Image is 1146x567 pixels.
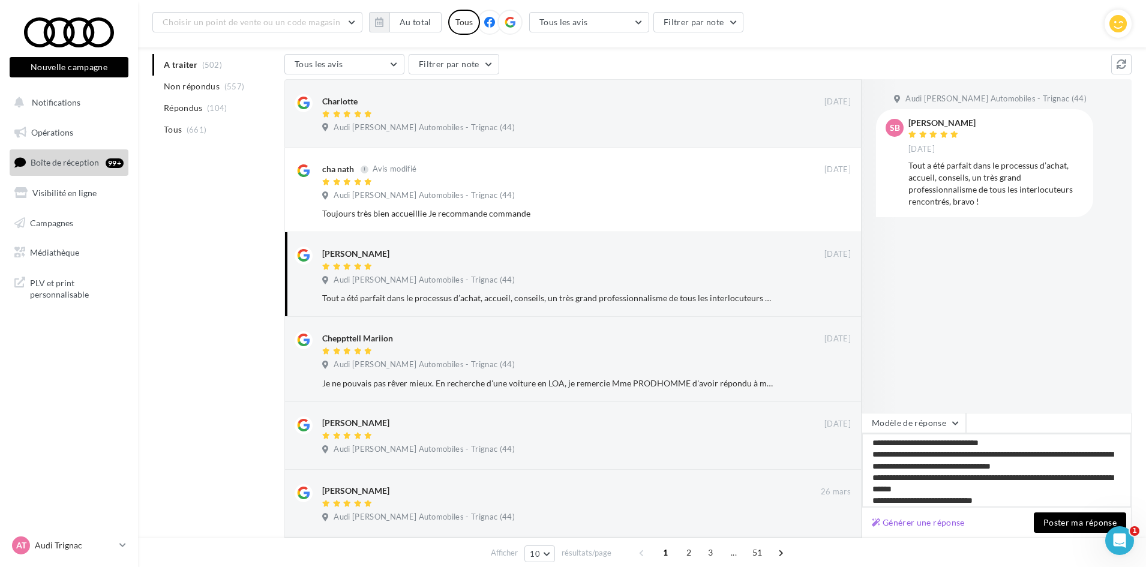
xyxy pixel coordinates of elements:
[7,270,131,305] a: PLV et print personnalisable
[30,217,73,227] span: Campagnes
[187,125,207,134] span: (661)
[653,12,744,32] button: Filtrer par note
[334,359,515,370] span: Audi [PERSON_NAME] Automobiles - Trignac (44)
[31,127,73,137] span: Opérations
[524,545,555,562] button: 10
[905,94,1087,104] span: Audi [PERSON_NAME] Automobiles - Trignac (44)
[373,164,416,174] span: Avis modifié
[562,547,611,559] span: résultats/page
[724,543,743,562] span: ...
[448,10,480,35] div: Tous
[334,444,515,455] span: Audi [PERSON_NAME] Automobiles - Trignac (44)
[530,549,540,559] span: 10
[334,512,515,523] span: Audi [PERSON_NAME] Automobiles - Trignac (44)
[7,240,131,265] a: Médiathèque
[164,102,203,114] span: Répondus
[322,95,358,107] div: Charlotte
[334,122,515,133] span: Audi [PERSON_NAME] Automobiles - Trignac (44)
[322,292,773,304] div: Tout a été parfait dans le processus d’achat, accueil, conseils, un très grand professionnalisme ...
[1034,512,1126,533] button: Poster ma réponse
[656,543,675,562] span: 1
[821,487,851,497] span: 26 mars
[164,124,182,136] span: Tous
[1130,526,1139,536] span: 1
[679,543,698,562] span: 2
[862,413,966,433] button: Modèle de réponse
[7,90,126,115] button: Notifications
[322,377,773,389] div: Je ne pouvais pas rêver mieux. En recherche d'une voiture en LOA, je remercie Mme PRODHOMME d'avo...
[106,158,124,168] div: 99+
[16,539,26,551] span: AT
[369,12,442,32] button: Au total
[164,80,220,92] span: Non répondus
[389,12,442,32] button: Au total
[295,59,343,69] span: Tous les avis
[334,275,515,286] span: Audi [PERSON_NAME] Automobiles - Trignac (44)
[1105,526,1134,555] iframe: Intercom live chat
[7,120,131,145] a: Opérations
[7,181,131,206] a: Visibilité en ligne
[748,543,767,562] span: 51
[529,12,649,32] button: Tous les avis
[491,547,518,559] span: Afficher
[890,122,900,134] span: SB
[322,248,389,260] div: [PERSON_NAME]
[322,332,393,344] div: Cheppttell Mariion
[10,534,128,557] a: AT Audi Trignac
[30,275,124,301] span: PLV et print personnalisable
[32,97,80,107] span: Notifications
[7,211,131,236] a: Campagnes
[908,119,976,127] div: [PERSON_NAME]
[539,17,588,27] span: Tous les avis
[163,17,340,27] span: Choisir un point de vente ou un code magasin
[334,190,515,201] span: Audi [PERSON_NAME] Automobiles - Trignac (44)
[35,539,115,551] p: Audi Trignac
[30,247,79,257] span: Médiathèque
[322,417,389,429] div: [PERSON_NAME]
[32,188,97,198] span: Visibilité en ligne
[867,515,970,530] button: Générer une réponse
[409,54,499,74] button: Filtrer par note
[322,485,389,497] div: [PERSON_NAME]
[31,157,99,167] span: Boîte de réception
[224,82,245,91] span: (557)
[152,12,362,32] button: Choisir un point de vente ou un code magasin
[207,103,227,113] span: (104)
[322,208,773,220] div: Toujours très bien accueillie Je recommande commande
[322,163,354,175] div: cha nath
[824,249,851,260] span: [DATE]
[824,419,851,430] span: [DATE]
[908,160,1084,208] div: Tout a été parfait dans le processus d’achat, accueil, conseils, un très grand professionnalisme ...
[824,334,851,344] span: [DATE]
[701,543,720,562] span: 3
[824,97,851,107] span: [DATE]
[7,149,131,175] a: Boîte de réception99+
[908,144,935,155] span: [DATE]
[10,57,128,77] button: Nouvelle campagne
[284,54,404,74] button: Tous les avis
[824,164,851,175] span: [DATE]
